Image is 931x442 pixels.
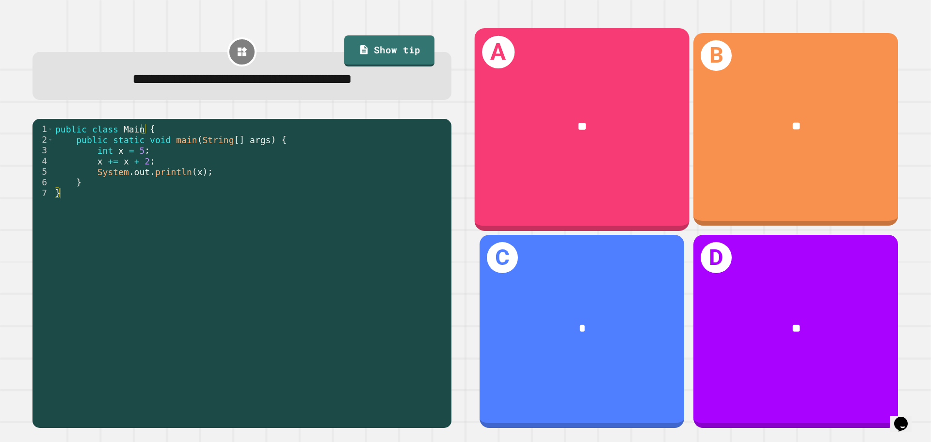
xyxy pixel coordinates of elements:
div: 4 [32,156,53,166]
div: 3 [32,145,53,156]
div: 5 [32,166,53,177]
a: Show tip [344,35,434,66]
h1: B [701,40,732,71]
span: Toggle code folding, rows 1 through 7 [48,124,53,134]
iframe: chat widget [890,403,921,432]
h1: A [482,35,514,68]
div: 7 [32,188,53,198]
span: Toggle code folding, rows 2 through 6 [48,134,53,145]
div: 1 [32,124,53,134]
h1: C [487,242,518,273]
div: 2 [32,134,53,145]
div: 6 [32,177,53,188]
h1: D [701,242,732,273]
